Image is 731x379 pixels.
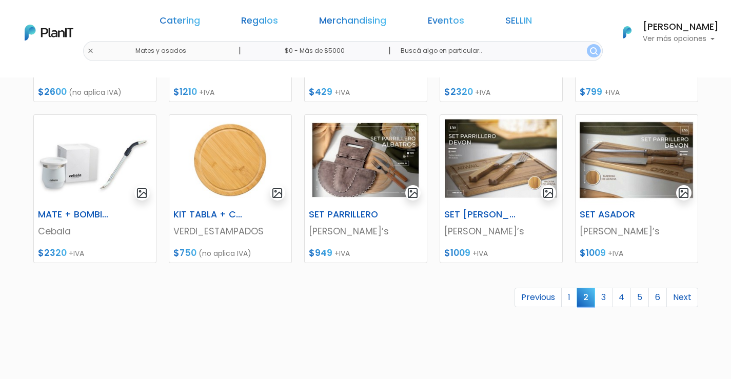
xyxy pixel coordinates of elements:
[580,225,694,238] p: [PERSON_NAME]’s
[38,247,67,259] span: $2320
[428,16,464,29] a: Eventos
[167,209,251,220] h6: KIT TABLA + CUBIERTOS
[309,225,423,238] p: [PERSON_NAME]’s
[303,209,387,220] h6: SET PARRILLERO
[608,248,623,258] span: +IVA
[239,45,241,57] p: |
[169,115,291,205] img: thumb_image__copia___copia___copia___copia___copia___copia___copia___copia___copia_-Photoroom__72...
[169,114,292,263] a: gallery-light KIT TABLA + CUBIERTOS VERDI_ESTAMPADOS $750 (no aplica IVA)
[309,86,332,98] span: $429
[590,47,598,55] img: search_button-432b6d5273f82d61273b3651a40e1bd1b912527efae98b1b7a1b2c0702e16a8d.svg
[678,187,689,199] img: gallery-light
[630,288,649,307] a: 5
[407,187,419,199] img: gallery-light
[173,225,287,238] p: VERDI_ESTAMPADOS
[199,87,214,97] span: +IVA
[199,248,251,258] span: (no aplica IVA)
[612,288,631,307] a: 4
[305,115,427,205] img: thumb_image__copia___copia___copia___copia___copia___copia___copia___copia___copia_-Photoroom__4_...
[595,288,613,307] a: 3
[69,248,84,258] span: +IVA
[388,45,391,57] p: |
[577,288,595,307] span: 2
[440,114,563,263] a: gallery-light SET [PERSON_NAME] [PERSON_NAME]’s $1009 +IVA
[666,288,698,307] a: Next
[392,41,602,61] input: Buscá algo en particular..
[38,225,152,238] p: Cebala
[580,86,602,98] span: $799
[241,16,278,29] a: Regalos
[515,288,562,307] a: Previous
[304,114,427,263] a: gallery-light SET PARRILLERO [PERSON_NAME]’s $949 +IVA
[69,87,122,97] span: (no aplica IVA)
[319,16,386,29] a: Merchandising
[643,23,719,32] h6: [PERSON_NAME]
[444,86,473,98] span: $2320
[334,87,350,97] span: +IVA
[32,209,116,220] h6: MATE + BOMBILLA
[575,114,698,263] a: gallery-light SET ASADOR [PERSON_NAME]’s $1009 +IVA
[505,16,532,29] a: SELLIN
[616,21,639,44] img: PlanIt Logo
[309,247,332,259] span: $949
[604,87,620,97] span: +IVA
[34,115,156,205] img: thumb_image__copia___copia___copia___copia___copia___copia___copia___copia___copia_-Photoroom__3_...
[472,248,488,258] span: +IVA
[25,25,73,41] img: PlanIt Logo
[574,209,658,220] h6: SET ASADOR
[136,187,148,199] img: gallery-light
[580,247,606,259] span: $1009
[53,10,148,30] div: ¿Necesitás ayuda?
[444,225,558,238] p: [PERSON_NAME]’s
[444,247,470,259] span: $1009
[173,247,196,259] span: $750
[334,248,350,258] span: +IVA
[440,115,562,205] img: thumb_image__copia___copia___copia___copia___copia___copia___copia___copia___copia_-Photoroom__5_...
[87,48,94,54] img: close-6986928ebcb1d6c9903e3b54e860dbc4d054630f23adef3a32610726dff6a82b.svg
[271,187,283,199] img: gallery-light
[475,87,490,97] span: +IVA
[33,114,156,263] a: gallery-light MATE + BOMBILLA Cebala $2320 +IVA
[160,16,200,29] a: Catering
[173,86,197,98] span: $1210
[38,86,67,98] span: $2600
[610,19,719,46] button: PlanIt Logo [PERSON_NAME] Ver más opciones
[576,115,698,205] img: thumb_image__copia___copia___copia___copia___copia___copia___copia___copia___copia_-Photoroom__6_...
[561,288,577,307] a: 1
[542,187,554,199] img: gallery-light
[648,288,667,307] a: 6
[643,35,719,43] p: Ver más opciones
[438,209,522,220] h6: SET [PERSON_NAME]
